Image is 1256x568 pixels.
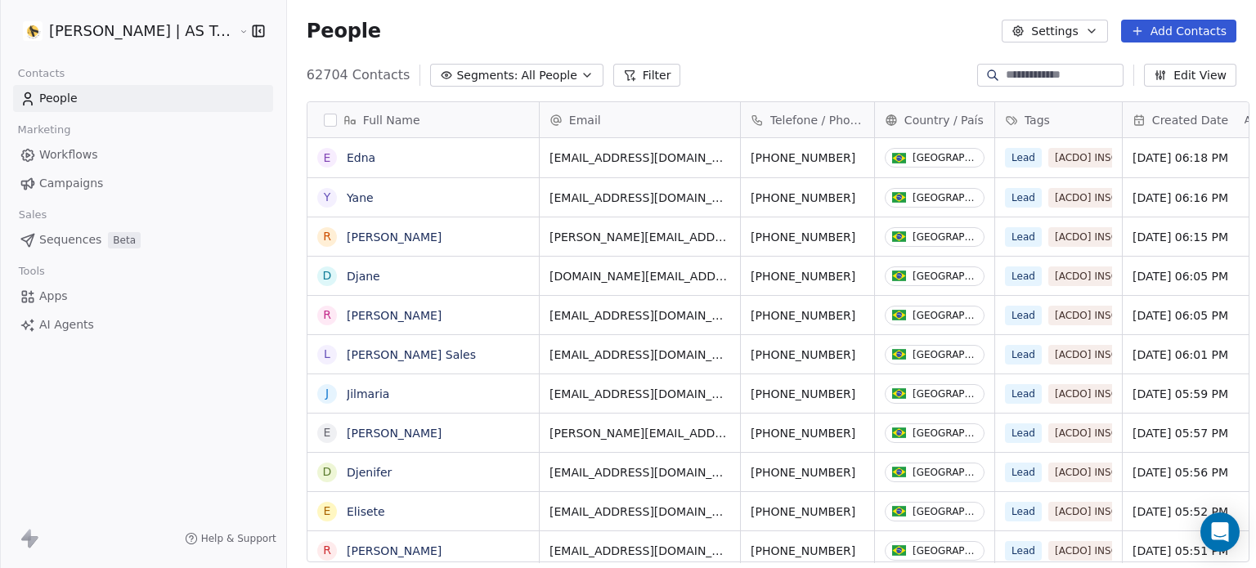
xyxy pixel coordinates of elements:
[549,307,730,324] span: [EMAIL_ADDRESS][DOMAIN_NAME]
[549,386,730,402] span: [EMAIL_ADDRESS][DOMAIN_NAME]
[307,19,381,43] span: People
[913,506,977,517] div: [GEOGRAPHIC_DATA]
[1005,227,1042,247] span: Lead
[549,268,730,284] span: [DOMAIN_NAME][EMAIL_ADDRESS][DOMAIN_NAME]
[751,503,864,520] span: [PHONE_NUMBER]
[549,190,730,206] span: [EMAIL_ADDRESS][DOMAIN_NAME]
[913,310,977,321] div: [GEOGRAPHIC_DATA]
[347,466,392,479] a: Djenifer
[1048,384,1155,404] span: [ACDO] INSCRITAS GERAL
[913,152,977,163] div: [GEOGRAPHIC_DATA]
[39,288,68,305] span: Apps
[324,346,330,363] div: L
[1048,266,1155,286] span: [ACDO] INSCRITAS GERAL
[549,347,730,363] span: [EMAIL_ADDRESS][DOMAIN_NAME]
[323,306,331,324] div: R
[13,283,273,310] a: Apps
[913,467,977,478] div: [GEOGRAPHIC_DATA]
[39,175,103,192] span: Campaigns
[11,203,54,227] span: Sales
[13,226,273,253] a: SequencesBeta
[1048,227,1155,247] span: [ACDO] INSCRITAS GERAL
[751,425,864,441] span: [PHONE_NUMBER]
[347,348,476,361] a: [PERSON_NAME] Sales
[307,102,539,137] div: Full Name
[1005,541,1042,561] span: Lead
[323,228,331,245] div: R
[549,229,730,245] span: [PERSON_NAME][EMAIL_ADDRESS][PERSON_NAME][DOMAIN_NAME]
[13,170,273,197] a: Campaigns
[1005,345,1042,365] span: Lead
[1005,148,1042,168] span: Lead
[741,102,874,137] div: Telefone / Phone
[11,61,72,86] span: Contacts
[1048,541,1155,561] span: [ACDO] INSCRITAS GERAL
[13,141,273,168] a: Workflows
[323,503,330,520] div: E
[751,150,864,166] span: [PHONE_NUMBER]
[1002,20,1107,42] button: Settings
[751,543,864,559] span: [PHONE_NUMBER]
[347,544,442,557] a: [PERSON_NAME]
[23,21,43,41] img: Logo%202022%20quad.jpg
[1048,306,1155,325] span: [ACDO] INSCRITAS GERAL
[540,102,740,137] div: Email
[1048,463,1155,482] span: [ACDO] INSCRITAS GERAL
[325,385,329,402] div: J
[307,138,540,563] div: grid
[521,67,576,84] span: All People
[1005,423,1042,443] span: Lead
[751,190,864,206] span: [PHONE_NUMBER]
[323,150,330,167] div: E
[913,545,977,557] div: [GEOGRAPHIC_DATA]
[751,268,864,284] span: [PHONE_NUMBER]
[1005,384,1042,404] span: Lead
[1048,502,1155,521] span: [ACDO] INSCRITAS GERAL
[913,192,977,203] div: [GEOGRAPHIC_DATA]
[751,386,864,402] span: [PHONE_NUMBER]
[751,307,864,324] span: [PHONE_NUMBER]
[549,543,730,559] span: [EMAIL_ADDRESS][DOMAIN_NAME]
[1005,188,1042,208] span: Lead
[1121,20,1236,42] button: Add Contacts
[347,427,442,440] a: [PERSON_NAME]
[39,90,78,107] span: People
[995,102,1122,137] div: Tags
[324,189,331,206] div: Y
[549,503,730,520] span: [EMAIL_ADDRESS][DOMAIN_NAME]
[1048,188,1155,208] span: [ACDO] INSCRITAS GERAL
[11,118,78,142] span: Marketing
[770,112,864,128] span: Telefone / Phone
[322,463,331,481] div: D
[13,85,273,112] a: People
[49,20,235,42] span: [PERSON_NAME] | AS Treinamentos
[1005,463,1042,482] span: Lead
[323,424,330,441] div: E
[913,388,977,400] div: [GEOGRAPHIC_DATA]
[11,259,52,284] span: Tools
[613,64,681,87] button: Filter
[322,267,331,284] div: D
[347,387,389,400] a: Jilmaria
[347,230,442,244] a: [PERSON_NAME]
[913,427,977,439] div: [GEOGRAPHIC_DATA]
[1048,345,1155,365] span: [ACDO] INSCRITAS GERAL
[1200,512,1240,552] div: Open Intercom Messenger
[201,532,276,545] span: Help & Support
[913,231,977,243] div: [GEOGRAPHIC_DATA]
[347,309,442,322] a: [PERSON_NAME]
[347,505,385,518] a: Elisete
[108,232,141,248] span: Beta
[913,349,977,360] div: [GEOGRAPHIC_DATA]
[347,191,374,204] a: Yane
[1005,266,1042,286] span: Lead
[1048,423,1155,443] span: [ACDO] INSCRITAS GERAL
[1005,502,1042,521] span: Lead
[913,271,977,282] div: [GEOGRAPHIC_DATA]
[363,112,420,128] span: Full Name
[307,65,410,85] span: 62704 Contacts
[323,542,331,559] div: R
[1025,112,1050,128] span: Tags
[20,17,227,45] button: [PERSON_NAME] | AS Treinamentos
[875,102,994,137] div: Country / País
